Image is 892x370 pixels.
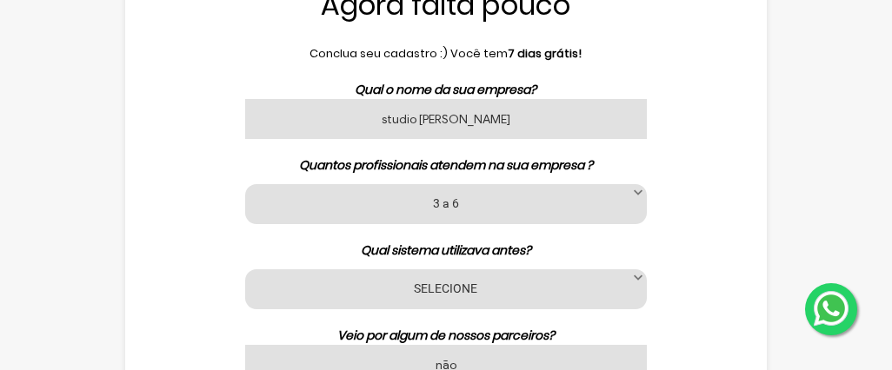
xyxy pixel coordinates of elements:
label: SELECIONE [267,280,625,296]
b: 7 dias grátis! [509,45,582,62]
img: whatsapp.png [810,287,852,329]
p: Conclua seu cadastro :) Você tem [195,45,697,63]
p: Qual o nome da sua empresa? [195,81,697,99]
p: Veio por algum de nossos parceiros? [195,327,697,345]
p: Qual sistema utilizava antes? [195,241,697,260]
p: Quantos profissionais atendem na sua empresa ? [195,156,697,175]
label: 3 a 6 [267,195,625,211]
input: Nome da sua empresa [245,99,647,139]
